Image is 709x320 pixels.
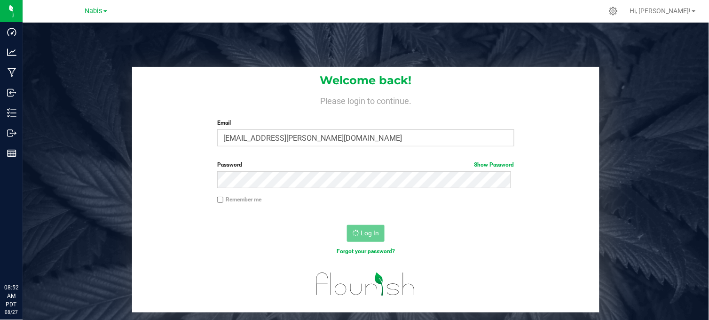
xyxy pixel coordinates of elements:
img: flourish_logo.svg [307,265,424,303]
inline-svg: Dashboard [7,27,16,37]
inline-svg: Outbound [7,128,16,138]
label: Email [217,119,514,127]
inline-svg: Inventory [7,108,16,118]
inline-svg: Manufacturing [7,68,16,77]
input: Remember me [217,197,224,203]
div: Manage settings [607,7,619,16]
p: 08:52 AM PDT [4,283,18,309]
inline-svg: Analytics [7,48,16,57]
a: Show Password [474,161,514,168]
a: Forgot your password? [337,248,395,255]
inline-svg: Inbound [7,88,16,97]
inline-svg: Reports [7,149,16,158]
span: Hi, [PERSON_NAME]! [630,7,691,15]
button: Log In [347,225,385,242]
h4: Please login to continue. [132,94,599,105]
h1: Welcome back! [132,74,599,87]
p: 08/27 [4,309,18,316]
label: Remember me [217,195,261,204]
span: Log In [361,229,379,237]
span: Nabis [85,7,102,15]
span: Password [217,161,242,168]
